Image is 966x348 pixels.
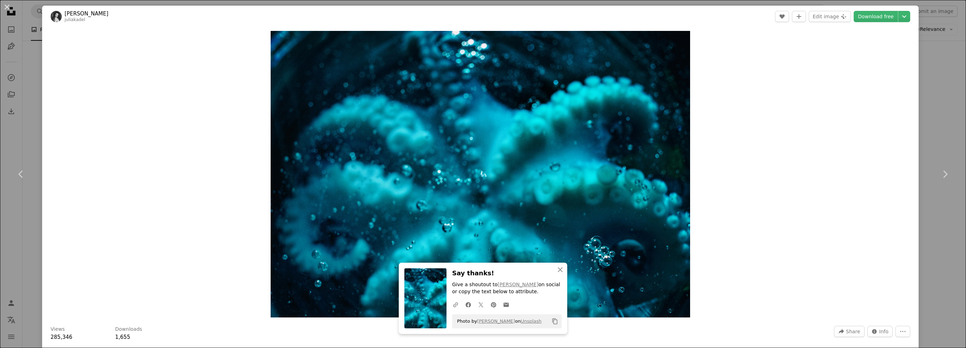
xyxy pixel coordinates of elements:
h3: Downloads [115,326,142,333]
span: 285,346 [51,334,72,340]
a: Share on Twitter [475,297,487,311]
button: Edit image [809,11,851,22]
button: Copy to clipboard [549,315,561,327]
span: Share [846,326,860,337]
span: Photo by on [454,316,542,327]
a: Download free [854,11,898,22]
a: Share on Pinterest [487,297,500,311]
img: Go to Julia Kadel's profile [51,11,62,22]
button: Choose download size [898,11,910,22]
h3: Say thanks! [452,268,562,278]
a: [PERSON_NAME] [65,10,108,17]
button: Add to Collection [792,11,806,22]
a: Unsplash [521,319,541,324]
a: juliakadel [65,17,85,22]
button: Share this image [834,326,864,337]
a: Share on Facebook [462,297,475,311]
a: [PERSON_NAME] [498,282,538,287]
img: blue and white light in water [271,31,690,317]
a: Share over email [500,297,512,311]
button: Like [775,11,789,22]
a: [PERSON_NAME] [477,319,515,324]
button: Zoom in on this image [271,31,690,317]
button: Stats about this image [867,326,893,337]
span: 1,655 [115,334,130,340]
button: More Actions [895,326,910,337]
span: Info [879,326,889,337]
a: Next [924,140,966,208]
h3: Views [51,326,65,333]
p: Give a shoutout to on social or copy the text below to attribute. [452,281,562,295]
